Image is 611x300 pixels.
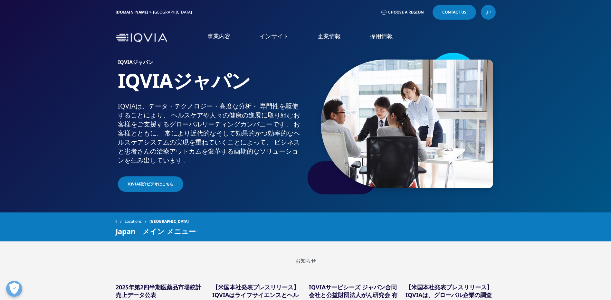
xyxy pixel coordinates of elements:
button: 優先設定センターを開く [6,281,22,297]
a: 企業情報 [318,32,341,40]
h2: お知らせ [116,258,496,264]
h1: IQVIAジャパン [118,69,303,102]
a: [DOMAIN_NAME] [116,9,148,15]
a: IQVIA紹介ビデオはこちら [118,176,183,192]
div: IQVIAは、​データ・​テクノロジー・​高度な​分析・​ 専門性を​駆使する​ことに​より、​ ヘルスケアや​人々の​健康の​進展に​取り組む​お客様を​ご支援​する​グローバル​リーディング... [118,102,303,165]
h6: IQVIAジャパン [118,60,303,69]
nav: Primary [170,23,496,53]
a: Locations [125,216,149,227]
span: [GEOGRAPHIC_DATA] [149,216,189,227]
img: 873_asian-businesspeople-meeting-in-office.jpg [321,60,493,188]
a: 2025年第2四半期医薬品市場統計売上データ公表 [116,283,201,299]
span: IQVIA紹介ビデオはこちら [128,181,174,187]
span: Japan メイン メニュー [116,227,196,235]
span: Choose a Region [388,10,424,15]
a: Contact Us [433,5,476,20]
a: 採用情報 [370,32,393,40]
a: 事業内容 [207,32,231,40]
span: Contact Us [442,10,466,14]
div: [GEOGRAPHIC_DATA] [153,10,195,15]
a: インサイト [260,32,289,40]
